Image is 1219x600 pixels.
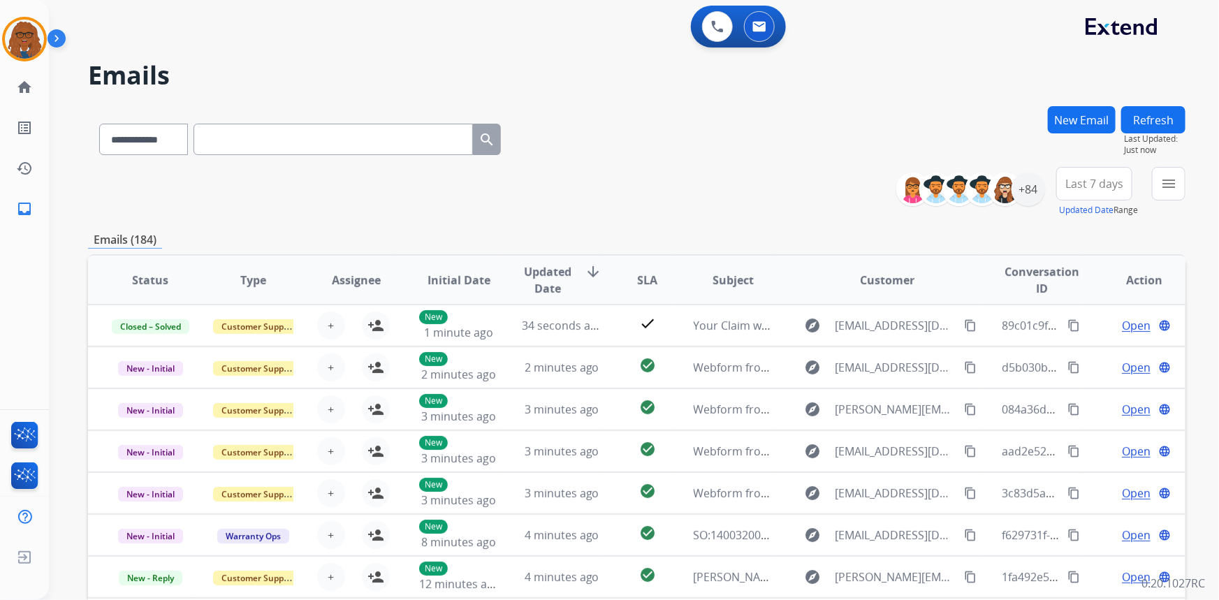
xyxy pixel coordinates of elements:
span: Open [1122,443,1151,460]
p: New [419,520,448,534]
span: Just now [1124,145,1185,156]
mat-icon: content_copy [964,487,977,499]
span: Customer Support [213,445,304,460]
span: Customer Support [213,487,304,502]
span: [EMAIL_ADDRESS][DOMAIN_NAME] [835,527,957,543]
span: 3 minutes ago [421,451,496,466]
span: 3c83d5a5-9e58-471e-8a79-f2751c2a6249 [1002,485,1213,501]
span: + [328,485,334,502]
mat-icon: content_copy [1067,361,1080,374]
span: 12 minutes ago [419,576,500,592]
p: New [419,352,448,366]
span: New - Reply [119,571,182,585]
span: 3 minutes ago [525,485,599,501]
mat-icon: person_add [367,527,384,543]
mat-icon: content_copy [964,361,977,374]
mat-icon: content_copy [1067,571,1080,583]
button: + [317,437,345,465]
mat-icon: language [1158,445,1171,458]
button: + [317,312,345,339]
th: Action [1083,256,1185,305]
mat-icon: content_copy [964,445,977,458]
span: New - Initial [118,487,183,502]
mat-icon: language [1158,487,1171,499]
span: [EMAIL_ADDRESS][DOMAIN_NAME] [835,485,957,502]
span: New - Initial [118,529,183,543]
mat-icon: explore [805,443,822,460]
span: Webform from [EMAIL_ADDRESS][DOMAIN_NAME] on [DATE] [694,360,1010,375]
span: [PERSON_NAME][EMAIL_ADDRESS][DOMAIN_NAME] [835,401,957,418]
mat-icon: home [16,79,33,96]
button: + [317,353,345,381]
mat-icon: person_add [367,359,384,376]
span: New - Initial [118,361,183,376]
h2: Emails [88,61,1185,89]
mat-icon: explore [805,401,822,418]
span: Open [1122,569,1151,585]
mat-icon: language [1158,403,1171,416]
mat-icon: explore [805,359,822,376]
mat-icon: explore [805,527,822,543]
button: + [317,395,345,423]
button: + [317,479,345,507]
mat-icon: content_copy [964,319,977,332]
span: Updated Date [522,263,574,297]
span: 1 minute ago [424,325,493,340]
mat-icon: arrow_downward [585,263,601,280]
span: [EMAIL_ADDRESS][DOMAIN_NAME] [835,359,957,376]
p: 0.20.1027RC [1141,575,1205,592]
span: 2 minutes ago [525,360,599,375]
span: + [328,527,334,543]
mat-icon: check_circle [639,357,656,374]
p: New [419,310,448,324]
span: 89c01c9f-b83a-4ec8-bfa0-1fc08e5cb31f [1002,318,1204,333]
span: Range [1059,204,1138,216]
span: 2 minutes ago [421,367,496,382]
span: SLA [637,272,657,288]
span: Last 7 days [1065,181,1123,186]
span: 3 minutes ago [421,409,496,424]
span: 3 minutes ago [525,402,599,417]
span: 8 minutes ago [421,534,496,550]
span: Open [1122,359,1151,376]
span: f629731f-6982-4602-9550-7fa62a192daf [1002,527,1206,543]
mat-icon: check_circle [639,441,656,458]
span: [EMAIL_ADDRESS][DOMAIN_NAME] [835,443,957,460]
span: + [328,359,334,376]
mat-icon: explore [805,569,822,585]
p: New [419,562,448,576]
span: New - Initial [118,403,183,418]
p: New [419,394,448,408]
mat-icon: person_add [367,485,384,502]
span: + [328,317,334,334]
span: Initial Date [428,272,490,288]
mat-icon: content_copy [1067,529,1080,541]
span: + [328,569,334,585]
mat-icon: content_copy [1067,319,1080,332]
span: Customer Support [213,319,304,334]
span: [EMAIL_ADDRESS][DOMAIN_NAME] [835,317,957,334]
mat-icon: check_circle [639,483,656,499]
span: SO:1400320020 [694,527,774,543]
button: Last 7 days [1056,167,1132,200]
span: Conversation ID [1002,263,1081,297]
span: Last Updated: [1124,133,1185,145]
mat-icon: language [1158,529,1171,541]
mat-icon: language [1158,571,1171,583]
button: Refresh [1121,106,1185,133]
span: Customer Support [213,571,304,585]
span: Open [1122,485,1151,502]
mat-icon: person_add [367,443,384,460]
span: aad2e52c-8215-415d-8ce9-701c3468efbf [1002,444,1211,459]
span: Status [132,272,168,288]
button: + [317,563,345,591]
mat-icon: content_copy [1067,403,1080,416]
span: Webform from [EMAIL_ADDRESS][DOMAIN_NAME] on [DATE] [694,444,1010,459]
span: Subject [713,272,754,288]
span: 084a36d3-28b4-45b0-ba4e-f3da3f0c1660 [1002,402,1214,417]
span: [PERSON_NAME] broken valence [694,569,863,585]
span: Open [1122,317,1151,334]
mat-icon: content_copy [1067,487,1080,499]
span: Open [1122,527,1151,543]
mat-icon: person_add [367,401,384,418]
